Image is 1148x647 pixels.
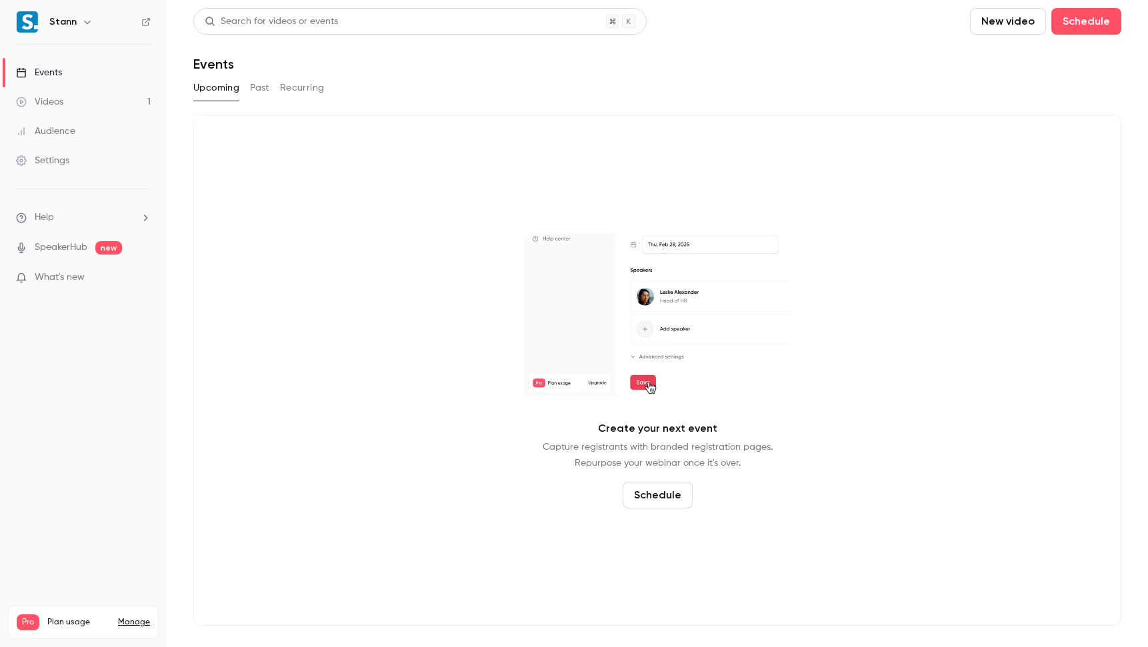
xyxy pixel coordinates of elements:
[16,211,151,225] li: help-dropdown-opener
[193,56,234,72] h1: Events
[47,617,110,628] span: Plan usage
[205,15,338,29] div: Search for videos or events
[193,77,239,99] button: Upcoming
[623,482,693,508] button: Schedule
[16,154,69,167] div: Settings
[118,617,150,628] a: Manage
[49,15,77,29] h6: Stann
[250,77,269,99] button: Past
[16,125,75,138] div: Audience
[598,420,717,436] p: Create your next event
[35,271,85,285] span: What's new
[17,11,38,33] img: Stann
[95,241,122,255] span: new
[543,439,773,471] p: Capture registrants with branded registration pages. Repurpose your webinar once it's over.
[35,211,54,225] span: Help
[17,614,39,630] span: Pro
[1051,8,1121,35] button: Schedule
[280,77,325,99] button: Recurring
[16,95,63,109] div: Videos
[35,241,87,255] a: SpeakerHub
[16,66,62,79] div: Events
[970,8,1046,35] button: New video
